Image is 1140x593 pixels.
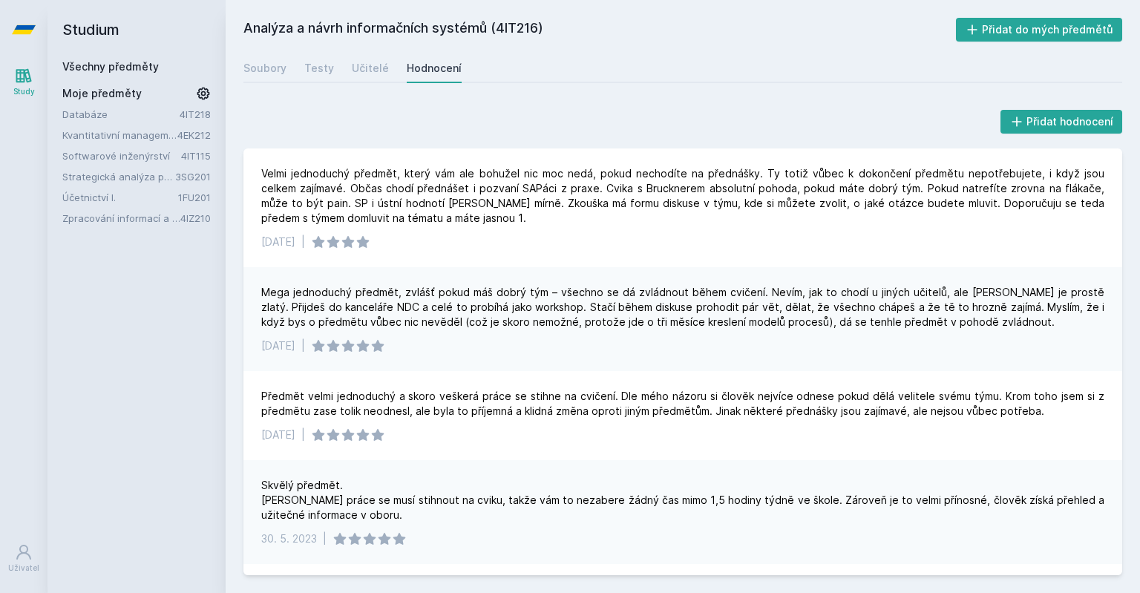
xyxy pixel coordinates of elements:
[243,53,286,83] a: Soubory
[261,235,295,249] div: [DATE]
[178,191,211,203] a: 1FU201
[180,212,211,224] a: 4IZ210
[261,478,1104,522] div: Skvělý předmět. [PERSON_NAME] práce se musí stihnout na cviku, takže vám to nezabere žádný čas mi...
[62,128,177,142] a: Kvantitativní management
[304,61,334,76] div: Testy
[956,18,1123,42] button: Přidat do mých předmětů
[352,53,389,83] a: Učitelé
[62,211,180,226] a: Zpracování informací a znalostí
[62,60,159,73] a: Všechny předměty
[3,59,45,105] a: Study
[352,61,389,76] div: Učitelé
[301,235,305,249] div: |
[301,338,305,353] div: |
[407,53,462,83] a: Hodnocení
[177,129,211,141] a: 4EK212
[62,148,181,163] a: Softwarové inženýrství
[175,171,211,183] a: 3SG201
[261,389,1104,419] div: Předmět velmi jednoduchý a skoro veškerá práce se stihne na cvičení. Dle mého názoru si člověk ne...
[323,531,327,546] div: |
[261,166,1104,226] div: Velmi jednoduchý předmět, který vám ale bohužel nic moc nedá, pokud nechodíte na přednášky. Ty to...
[62,190,178,205] a: Účetnictví I.
[243,18,956,42] h2: Analýza a návrh informačních systémů (4IT216)
[181,150,211,162] a: 4IT115
[8,563,39,574] div: Uživatel
[301,427,305,442] div: |
[261,427,295,442] div: [DATE]
[407,61,462,76] div: Hodnocení
[3,536,45,581] a: Uživatel
[261,531,317,546] div: 30. 5. 2023
[62,86,142,101] span: Moje předměty
[62,169,175,184] a: Strategická analýza pro informatiky a statistiky
[261,338,295,353] div: [DATE]
[243,61,286,76] div: Soubory
[261,285,1104,330] div: Mega jednoduchý předmět, zvlášť pokud máš dobrý tým – všechno se dá zvládnout během cvičení. Neví...
[62,107,180,122] a: Databáze
[13,86,35,97] div: Study
[180,108,211,120] a: 4IT218
[1000,110,1123,134] button: Přidat hodnocení
[304,53,334,83] a: Testy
